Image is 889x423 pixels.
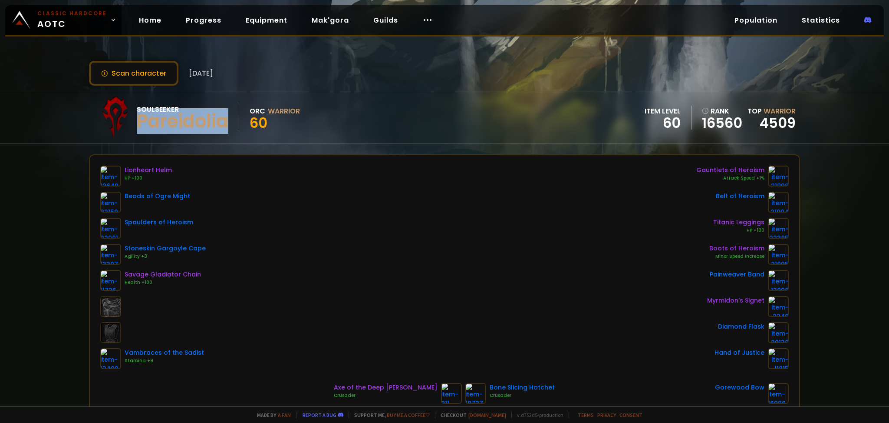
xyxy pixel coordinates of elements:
[768,383,789,404] img: item-16996
[702,117,742,130] a: 16560
[645,117,681,130] div: 60
[709,253,764,260] div: Minor Speed Increase
[696,175,764,182] div: Attack Speed +1%
[305,11,356,29] a: Mak'gora
[252,412,291,418] span: Made by
[619,412,642,418] a: Consent
[100,270,121,291] img: item-11726
[710,270,764,279] div: Painweaver Band
[597,412,616,418] a: Privacy
[125,357,204,364] div: Stamina +9
[728,11,784,29] a: Population
[702,106,742,117] div: rank
[125,348,204,357] div: Vambraces of the Sadist
[303,412,336,418] a: Report a bug
[137,104,228,115] div: Soulseeker
[768,348,789,369] img: item-11815
[435,412,506,418] span: Checkout
[125,218,193,227] div: Spaulders of Heroism
[366,11,405,29] a: Guilds
[239,11,294,29] a: Equipment
[465,383,486,404] img: item-18737
[714,348,764,357] div: Hand of Justice
[250,113,267,133] span: 60
[468,412,506,418] a: [DOMAIN_NAME]
[716,192,764,201] div: Belt of Heroism
[760,113,796,133] a: 4509
[387,412,430,418] a: Buy me a coffee
[37,10,107,17] small: Classic Hardcore
[713,227,764,234] div: HP +100
[578,412,594,418] a: Terms
[441,383,462,404] img: item-811
[125,279,201,286] div: Health +100
[768,296,789,317] img: item-2246
[747,106,796,117] div: Top
[137,115,228,128] div: Pareidolia
[715,383,764,392] div: Gorewood Bow
[764,106,796,116] span: Warrior
[768,322,789,343] img: item-20130
[5,5,122,35] a: Classic HardcoreAOTC
[132,11,168,29] a: Home
[709,244,764,253] div: Boots of Heroism
[768,218,789,239] img: item-22385
[125,166,172,175] div: Lionheart Helm
[100,348,121,369] img: item-13400
[490,383,555,392] div: Bone Slicing Hatchet
[334,383,438,392] div: Axe of the Deep [PERSON_NAME]
[125,244,206,253] div: Stoneskin Gargoyle Cape
[125,175,172,182] div: HP +100
[718,322,764,331] div: Diamond Flask
[125,270,201,279] div: Savage Gladiator Chain
[250,106,265,117] div: Orc
[713,218,764,227] div: Titanic Leggings
[125,253,206,260] div: Agility +3
[334,392,438,399] div: Crusader
[89,61,178,86] button: Scan character
[795,11,847,29] a: Statistics
[349,412,430,418] span: Support me,
[100,244,121,265] img: item-13397
[179,11,228,29] a: Progress
[189,68,213,79] span: [DATE]
[490,392,555,399] div: Crusader
[278,412,291,418] a: a fan
[125,192,190,201] div: Beads of Ogre Might
[768,270,789,291] img: item-13098
[707,296,764,305] div: Myrmidon's Signet
[100,166,121,187] img: item-12640
[100,192,121,213] img: item-22150
[100,218,121,239] img: item-22001
[768,244,789,265] img: item-21995
[37,10,107,30] span: AOTC
[768,192,789,213] img: item-21994
[768,166,789,187] img: item-21998
[645,106,681,117] div: item level
[696,166,764,175] div: Gauntlets of Heroism
[268,106,300,117] div: Warrior
[511,412,563,418] span: v. d752d5 - production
